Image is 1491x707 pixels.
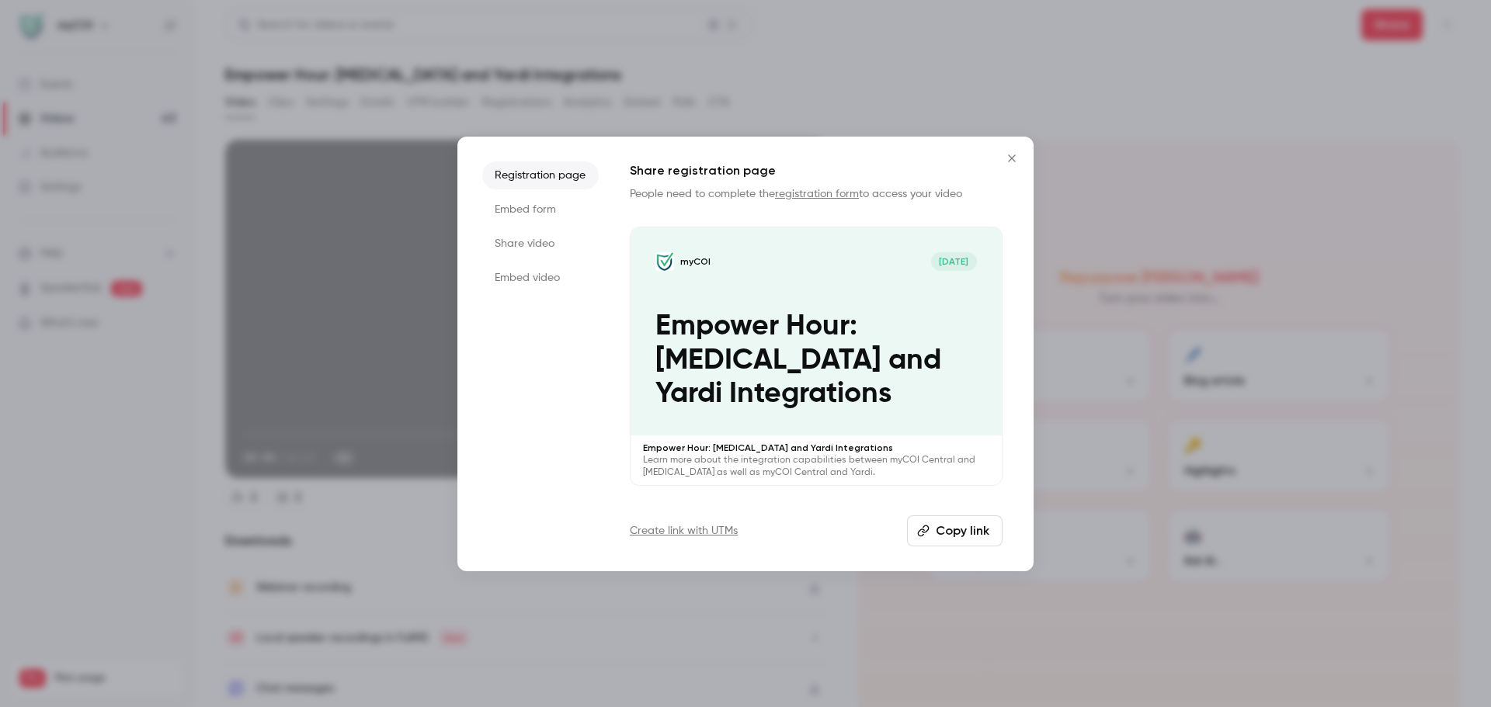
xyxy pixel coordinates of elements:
li: Embed video [482,264,599,292]
img: Empower Hour: MRI and Yardi Integrations [655,252,674,271]
button: Copy link [907,515,1003,546]
p: myCOI [680,255,711,268]
h1: Share registration page [630,161,1003,180]
a: Create link with UTMs [630,523,738,539]
p: People need to complete the to access your video [630,186,1003,202]
li: Embed form [482,196,599,224]
p: Learn more about the integration capabilities between myCOI Central and [MEDICAL_DATA] as well as... [643,454,989,479]
a: registration form [775,189,859,199]
a: Empower Hour: MRI and Yardi IntegrationsmyCOI[DATE]Empower Hour: [MEDICAL_DATA] and Yardi Integra... [630,227,1003,487]
p: Empower Hour: [MEDICAL_DATA] and Yardi Integrations [643,442,989,454]
span: [DATE] [931,252,977,271]
li: Share video [482,230,599,258]
li: Registration page [482,161,599,189]
button: Close [996,143,1027,174]
p: Empower Hour: [MEDICAL_DATA] and Yardi Integrations [655,310,977,411]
